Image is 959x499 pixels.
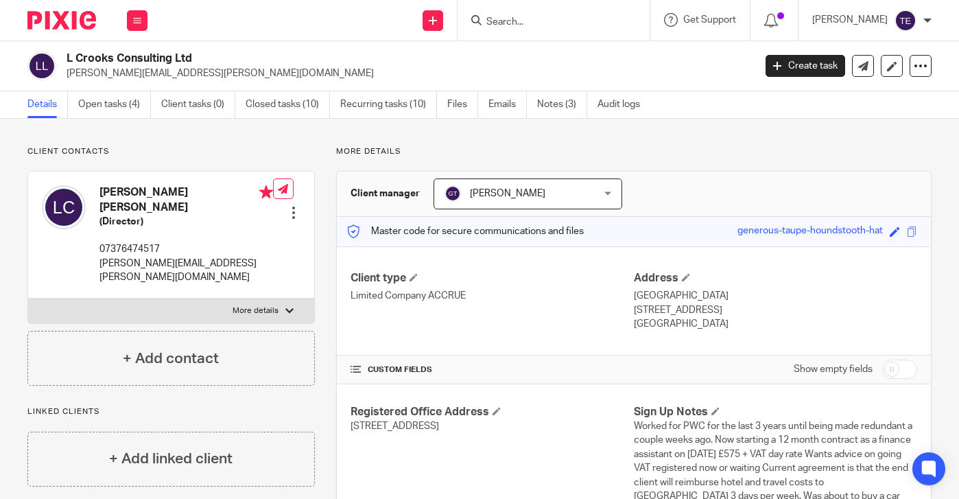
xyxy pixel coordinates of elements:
[634,317,917,331] p: [GEOGRAPHIC_DATA]
[67,51,609,66] h2: L Crooks Consulting Ltd
[445,185,461,202] img: svg%3E
[634,303,917,317] p: [STREET_ADDRESS]
[27,406,315,417] p: Linked clients
[351,364,634,375] h4: CUSTOM FIELDS
[347,224,584,238] p: Master code for secure communications and files
[470,189,545,198] span: [PERSON_NAME]
[485,16,608,29] input: Search
[351,421,439,431] span: [STREET_ADDRESS]
[161,91,235,118] a: Client tasks (0)
[737,224,883,240] div: generous-taupe-houndstooth-hat
[447,91,478,118] a: Files
[340,91,437,118] a: Recurring tasks (10)
[27,91,68,118] a: Details
[488,91,527,118] a: Emails
[895,10,916,32] img: svg%3E
[794,362,873,376] label: Show empty fields
[123,348,219,369] h4: + Add contact
[99,185,273,215] h4: [PERSON_NAME] [PERSON_NAME]
[27,11,96,30] img: Pixie
[351,187,420,200] h3: Client manager
[99,242,273,256] p: 07376474517
[99,257,273,285] p: [PERSON_NAME][EMAIL_ADDRESS][PERSON_NAME][DOMAIN_NAME]
[812,13,888,27] p: [PERSON_NAME]
[634,405,917,419] h4: Sign Up Notes
[766,55,845,77] a: Create task
[27,146,315,157] p: Client contacts
[336,146,932,157] p: More details
[683,15,736,25] span: Get Support
[351,271,634,286] h4: Client type
[27,51,56,80] img: svg%3E
[78,91,151,118] a: Open tasks (4)
[351,405,634,419] h4: Registered Office Address
[42,185,86,229] img: svg%3E
[634,289,917,303] p: [GEOGRAPHIC_DATA]
[99,215,273,229] h5: (Director)
[233,305,279,316] p: More details
[259,185,273,199] i: Primary
[351,289,634,303] p: Limited Company ACCRUE
[246,91,330,118] a: Closed tasks (10)
[634,271,917,286] h4: Address
[67,67,745,80] p: [PERSON_NAME][EMAIL_ADDRESS][PERSON_NAME][DOMAIN_NAME]
[537,91,587,118] a: Notes (3)
[109,448,233,469] h4: + Add linked client
[597,91,650,118] a: Audit logs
